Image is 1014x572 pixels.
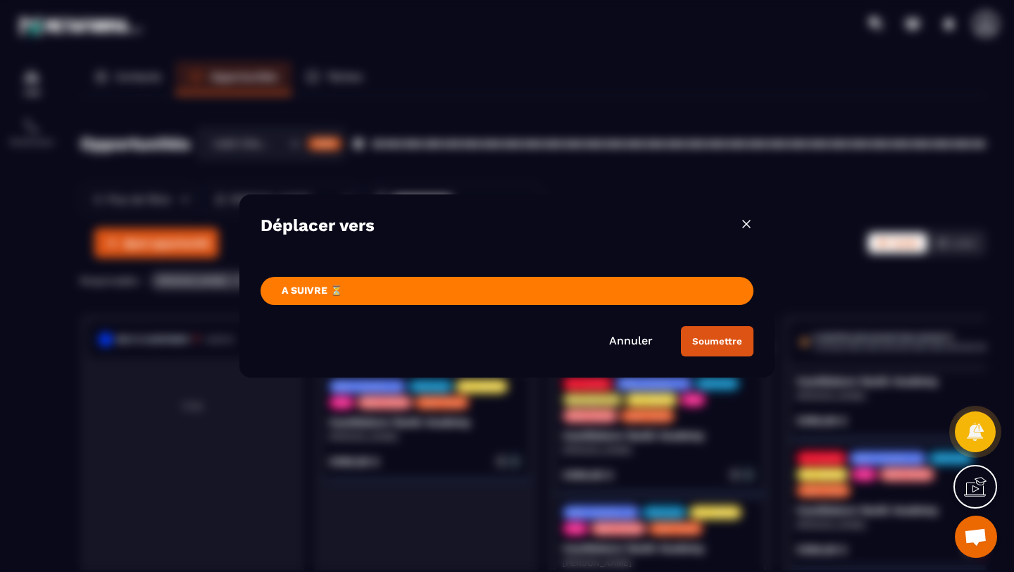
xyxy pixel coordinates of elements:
h4: Déplacer vers [261,216,375,235]
a: Annuler [609,334,653,347]
img: close [739,217,753,231]
button: Soumettre [681,326,753,356]
div: Ouvrir le chat [955,516,997,558]
div: Soumettre [692,336,742,347]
